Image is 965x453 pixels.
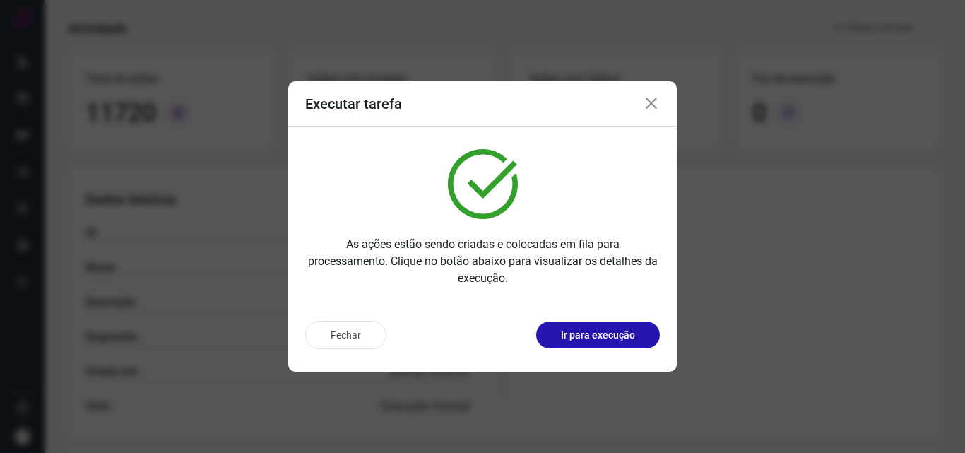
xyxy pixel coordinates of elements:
[448,149,518,219] img: verified.svg
[305,321,386,349] button: Fechar
[305,95,402,112] h3: Executar tarefa
[561,328,635,343] p: Ir para execução
[305,236,660,287] p: As ações estão sendo criadas e colocadas em fila para processamento. Clique no botão abaixo para ...
[536,322,660,348] button: Ir para execução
